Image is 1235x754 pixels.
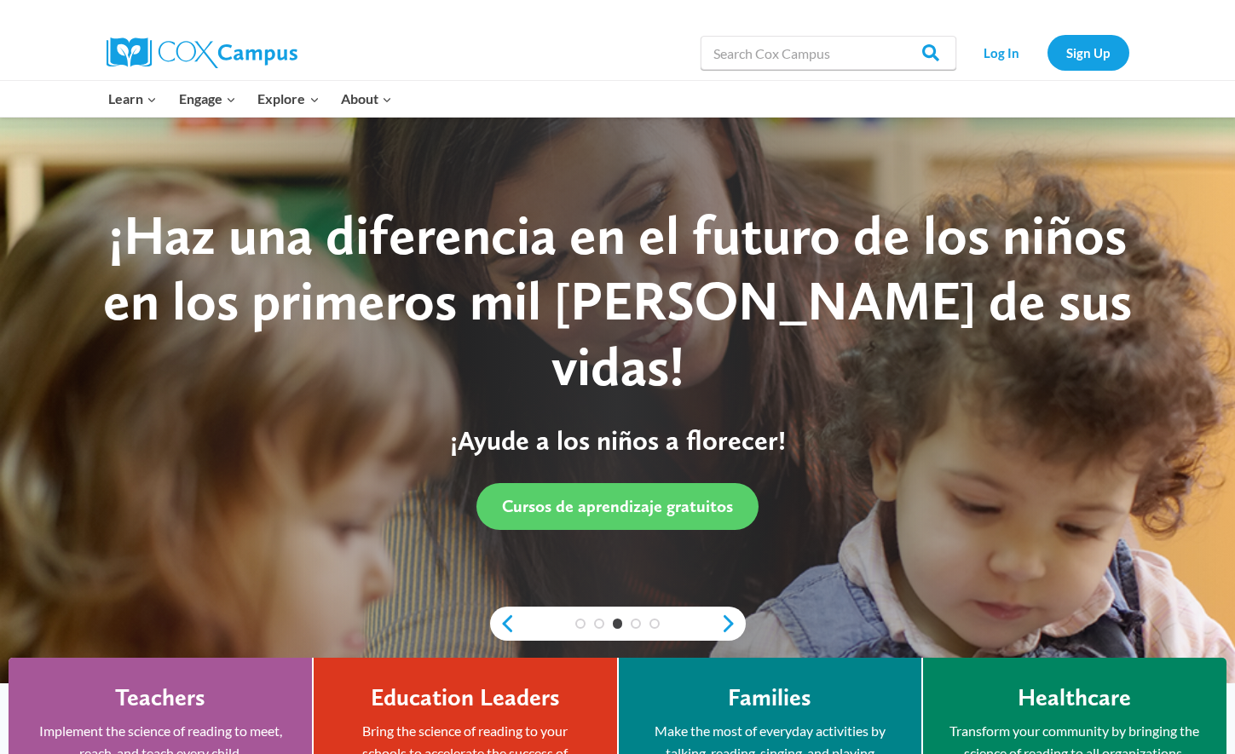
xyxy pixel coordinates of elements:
button: Child menu of About [330,81,403,117]
h4: Education Leaders [371,683,560,712]
nav: Primary Navigation [98,81,403,117]
a: Sign Up [1047,35,1129,70]
a: 4 [631,619,641,629]
a: 3 [613,619,623,629]
a: 5 [649,619,660,629]
h4: Families [728,683,811,712]
button: Child menu of Learn [98,81,169,117]
a: previous [490,613,516,634]
nav: Secondary Navigation [965,35,1129,70]
a: 1 [575,619,586,629]
img: Cox Campus [107,37,297,68]
h4: Healthcare [1018,683,1131,712]
a: Cursos de aprendizaje gratuitos [476,483,759,530]
button: Child menu of Explore [247,81,331,117]
span: Cursos de aprendizaje gratuitos [502,496,733,516]
h4: Teachers [115,683,205,712]
p: ¡Ayude a los niños a florecer! [85,424,1151,457]
div: content slider buttons [490,607,746,641]
input: Search Cox Campus [701,36,956,70]
a: next [720,613,746,634]
a: 2 [594,619,604,629]
button: Child menu of Engage [168,81,247,117]
a: Log In [965,35,1039,70]
div: ¡Haz una diferencia en el futuro de los niños en los primeros mil [PERSON_NAME] de sus vidas! [85,203,1151,399]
